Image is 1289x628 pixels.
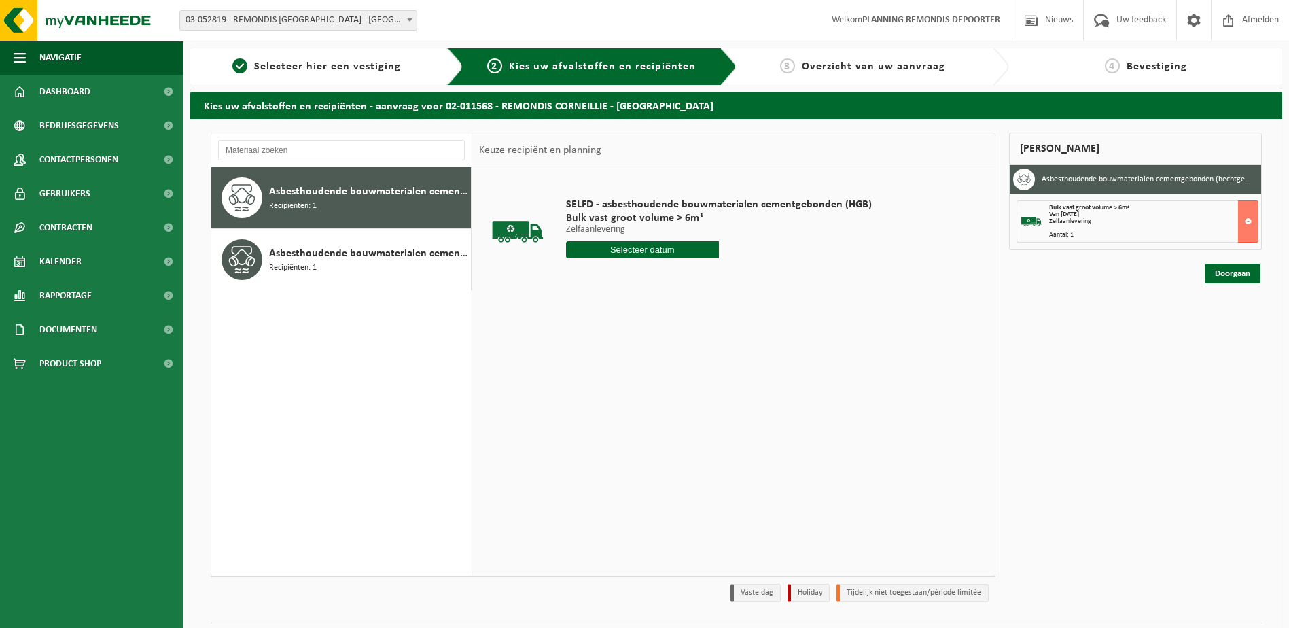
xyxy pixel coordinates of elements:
span: 4 [1105,58,1120,73]
span: Navigatie [39,41,82,75]
span: 03-052819 - REMONDIS WEST-VLAANDEREN - OOSTENDE [179,10,417,31]
li: Holiday [788,584,830,602]
h2: Kies uw afvalstoffen en recipiënten - aanvraag voor 02-011568 - REMONDIS CORNEILLIE - [GEOGRAPHIC... [190,92,1282,118]
span: 3 [780,58,795,73]
div: Keuze recipiënt en planning [472,133,608,167]
span: Kies uw afvalstoffen en recipiënten [509,61,696,72]
span: Gebruikers [39,177,90,211]
div: [PERSON_NAME] [1009,133,1262,165]
span: SELFD - asbesthoudende bouwmaterialen cementgebonden (HGB) [566,198,872,211]
a: 1Selecteer hier een vestiging [197,58,436,75]
span: Kalender [39,245,82,279]
span: Recipiënten: 1 [269,262,317,275]
span: Bulk vast groot volume > 6m³ [566,211,872,225]
a: Doorgaan [1205,264,1260,283]
button: Asbesthoudende bouwmaterialen cementgebonden (hechtgebonden) Recipiënten: 1 [211,167,472,229]
li: Tijdelijk niet toegestaan/période limitée [836,584,989,602]
span: Contracten [39,211,92,245]
span: Contactpersonen [39,143,118,177]
strong: Van [DATE] [1049,211,1079,218]
span: Bedrijfsgegevens [39,109,119,143]
input: Selecteer datum [566,241,719,258]
span: Bevestiging [1127,61,1187,72]
div: Zelfaanlevering [1049,218,1258,225]
span: Documenten [39,313,97,347]
span: Selecteer hier een vestiging [254,61,401,72]
span: Bulk vast groot volume > 6m³ [1049,204,1129,211]
button: Asbesthoudende bouwmaterialen cementgebonden met isolatie(hechtgebonden) Recipiënten: 1 [211,229,472,290]
span: Rapportage [39,279,92,313]
p: Zelfaanlevering [566,225,872,234]
span: 1 [232,58,247,73]
span: Asbesthoudende bouwmaterialen cementgebonden (hechtgebonden) [269,184,467,200]
span: 2 [487,58,502,73]
li: Vaste dag [730,584,781,602]
span: Asbesthoudende bouwmaterialen cementgebonden met isolatie(hechtgebonden) [269,245,467,262]
span: Dashboard [39,75,90,109]
input: Materiaal zoeken [218,140,465,160]
strong: PLANNING REMONDIS DEPOORTER [862,15,1000,25]
span: 03-052819 - REMONDIS WEST-VLAANDEREN - OOSTENDE [180,11,417,30]
h3: Asbesthoudende bouwmaterialen cementgebonden (hechtgebonden) [1042,169,1251,190]
div: Aantal: 1 [1049,232,1258,239]
span: Overzicht van uw aanvraag [802,61,945,72]
span: Product Shop [39,347,101,381]
span: Recipiënten: 1 [269,200,317,213]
